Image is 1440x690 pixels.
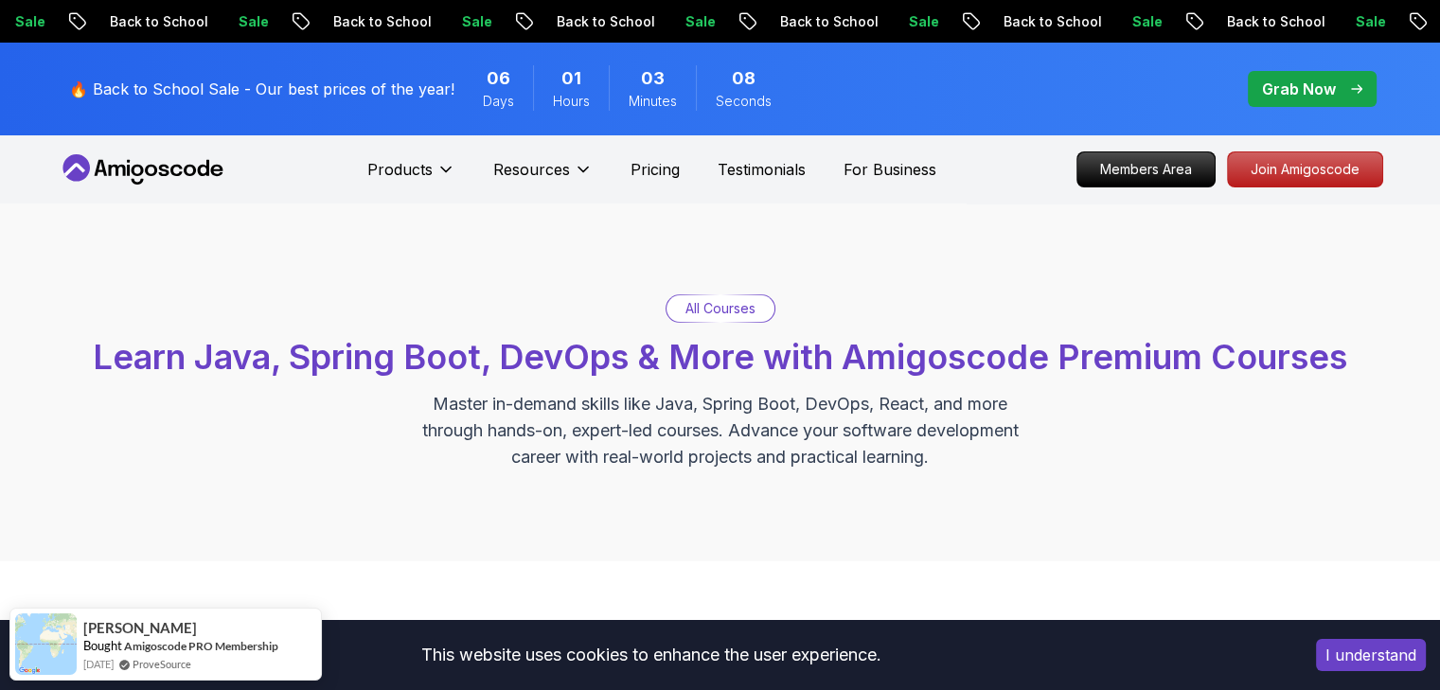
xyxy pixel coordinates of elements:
span: Hours [553,92,590,111]
p: Products [367,158,433,181]
span: [DATE] [83,656,114,672]
span: Minutes [629,92,677,111]
p: Sale [220,12,280,31]
p: Back to School [91,12,220,31]
a: Pricing [631,158,680,181]
p: Grab Now [1262,78,1336,100]
p: Sale [890,12,951,31]
span: 8 Seconds [732,65,756,92]
p: Resources [493,158,570,181]
p: Sale [667,12,727,31]
a: Testimonials [718,158,806,181]
a: ProveSource [133,656,191,672]
div: This website uses cookies to enhance the user experience. [14,634,1288,676]
p: Sale [1337,12,1397,31]
p: Back to School [1208,12,1337,31]
p: Join Amigoscode [1228,152,1382,186]
button: Resources [493,158,593,196]
span: Bought [83,638,122,653]
span: [PERSON_NAME] [83,620,197,636]
p: Back to School [761,12,890,31]
span: Days [483,92,514,111]
p: Back to School [314,12,443,31]
button: Products [367,158,455,196]
span: 3 Minutes [641,65,665,92]
a: Amigoscode PRO Membership [124,639,278,653]
span: 1 Hours [561,65,581,92]
p: 🔥 Back to School Sale - Our best prices of the year! [69,78,454,100]
span: Seconds [716,92,772,111]
button: Accept cookies [1316,639,1426,671]
p: Back to School [538,12,667,31]
img: provesource social proof notification image [15,613,77,675]
span: 6 Days [487,65,510,92]
p: Sale [1113,12,1174,31]
p: Back to School [985,12,1113,31]
a: For Business [844,158,936,181]
a: Join Amigoscode [1227,151,1383,187]
p: Sale [443,12,504,31]
p: Members Area [1077,152,1215,186]
a: Members Area [1076,151,1216,187]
